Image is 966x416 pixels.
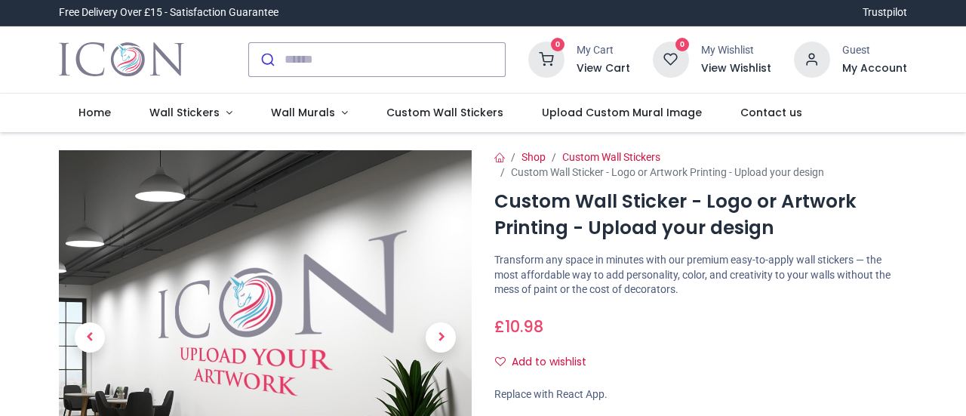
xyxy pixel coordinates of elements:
[495,356,506,367] i: Add to wishlist
[59,39,183,81] img: Icon Wall Stickers
[494,350,599,375] button: Add to wishlistAdd to wishlist
[494,253,907,297] p: Transform any space in minutes with our premium easy-to-apply wall stickers — the most affordable...
[505,316,543,337] span: 10.98
[542,105,702,120] span: Upload Custom Mural Image
[78,105,111,120] span: Home
[75,322,105,353] span: Previous
[131,94,252,133] a: Wall Stickers
[842,43,907,58] div: Guest
[528,52,565,64] a: 0
[577,61,630,76] a: View Cart
[271,105,335,120] span: Wall Murals
[577,43,630,58] div: My Cart
[426,322,456,353] span: Next
[494,316,543,337] span: £
[740,105,802,120] span: Contact us
[675,38,690,52] sup: 0
[562,151,660,163] a: Custom Wall Stickers
[701,61,771,76] a: View Wishlist
[842,61,907,76] a: My Account
[149,105,220,120] span: Wall Stickers
[251,94,367,133] a: Wall Murals
[653,52,689,64] a: 0
[521,151,546,163] a: Shop
[701,43,771,58] div: My Wishlist
[511,166,824,178] span: Custom Wall Sticker - Logo or Artwork Printing - Upload your design
[494,189,907,241] h1: Custom Wall Sticker - Logo or Artwork Printing - Upload your design
[59,39,183,81] a: Logo of Icon Wall Stickers
[249,43,285,76] button: Submit
[551,38,565,52] sup: 0
[386,105,503,120] span: Custom Wall Stickers
[494,387,907,402] div: Replace with React App.
[59,5,278,20] div: Free Delivery Over £15 - Satisfaction Guarantee
[863,5,907,20] a: Trustpilot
